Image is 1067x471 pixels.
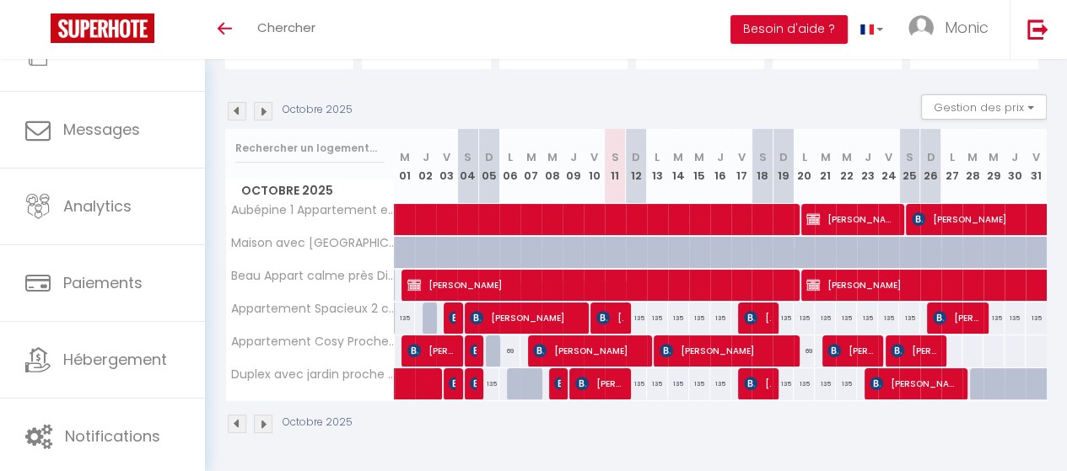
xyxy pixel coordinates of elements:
div: 135 [1005,302,1026,334]
div: 135 [815,368,836,399]
div: 135 [710,368,731,399]
abbr: M [989,149,999,165]
div: 135 [773,302,794,334]
div: 135 [647,368,668,399]
th: 29 [983,129,1005,204]
div: 135 [626,368,647,399]
th: 18 [752,129,773,204]
abbr: M [526,149,536,165]
th: 01 [395,129,416,204]
span: Monic [945,17,989,38]
span: Messages [63,119,140,140]
div: 135 [689,368,710,399]
abbr: J [423,149,429,165]
abbr: V [590,149,598,165]
th: 13 [647,129,668,204]
th: 20 [794,129,815,204]
th: 08 [542,129,563,204]
span: [PERSON_NAME] [744,367,771,399]
abbr: D [632,149,640,165]
div: 135 [478,368,499,399]
div: 135 [899,302,920,334]
span: [PERSON_NAME] [744,302,771,334]
span: [PERSON_NAME] [470,367,477,399]
th: 24 [878,129,899,204]
abbr: V [885,149,892,165]
span: Beau Appart calme près Disney & [GEOGRAPHIC_DATA] [229,270,397,282]
abbr: M [400,149,410,165]
th: 06 [499,129,520,204]
span: [PERSON_NAME] [806,203,894,235]
span: [PERSON_NAME] [407,335,455,367]
p: Octobre 2025 [283,102,353,118]
span: [PERSON_NAME] [470,302,578,334]
th: 19 [773,129,794,204]
abbr: V [737,149,745,165]
span: Maison avec [GEOGRAPHIC_DATA] [229,237,397,249]
span: Réservations [63,42,161,63]
th: 14 [668,129,689,204]
div: 135 [815,302,836,334]
span: [PERSON_NAME] [660,335,788,367]
div: 135 [668,302,689,334]
span: Notifications [65,426,160,447]
abbr: J [865,149,871,165]
abbr: V [1032,149,1040,165]
button: Besoin d'aide ? [730,15,848,44]
abbr: S [906,149,913,165]
div: 135 [1026,302,1047,334]
span: [PERSON_NAME] [470,335,477,367]
abbr: M [842,149,852,165]
th: 05 [478,129,499,204]
abbr: M [694,149,704,165]
abbr: L [949,149,954,165]
span: Hébergement [63,349,167,370]
th: 10 [584,129,605,204]
input: Rechercher un logement... [235,133,385,163]
div: 135 [626,302,647,334]
span: Perrulas Ana [554,367,561,399]
th: 23 [857,129,878,204]
th: 15 [689,129,710,204]
span: [PERSON_NAME] [891,335,938,367]
div: 135 [794,368,815,399]
span: [PERSON_NAME] [533,335,641,367]
abbr: J [1011,149,1018,165]
th: 30 [1005,129,1026,204]
img: Super Booking [51,13,154,43]
abbr: M [547,149,558,165]
span: Chercher [257,19,315,36]
span: [PERSON_NAME] [407,269,779,301]
th: 22 [836,129,857,204]
abbr: L [508,149,513,165]
abbr: D [926,149,935,165]
abbr: S [464,149,472,165]
img: ... [908,15,934,40]
abbr: S [612,149,619,165]
abbr: J [717,149,724,165]
div: 135 [857,302,878,334]
div: 69 [499,335,520,367]
p: Octobre 2025 [283,415,353,431]
span: [PERSON_NAME] [449,302,455,334]
span: Appartement Spacieux 2 ch 2 SDB [229,302,397,315]
div: 135 [710,302,731,334]
span: Duplex avec jardin proche de [GEOGRAPHIC_DATA] [229,368,397,381]
abbr: D [779,149,788,165]
th: 03 [436,129,457,204]
th: 31 [1026,129,1047,204]
abbr: M [673,149,683,165]
th: 25 [899,129,920,204]
th: 17 [731,129,752,204]
span: [PERSON_NAME] [575,367,622,399]
abbr: M [967,149,978,165]
th: 28 [962,129,983,204]
abbr: L [802,149,807,165]
span: Aubépine 1 Appartement entre [GEOGRAPHIC_DATA] et [GEOGRAPHIC_DATA] [229,204,397,217]
abbr: D [485,149,493,165]
span: Appartement Cosy Proche Disneyland [229,335,397,348]
div: 135 [773,368,794,399]
th: 02 [415,129,436,204]
span: Octobre 2025 [226,179,394,203]
th: 21 [815,129,836,204]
